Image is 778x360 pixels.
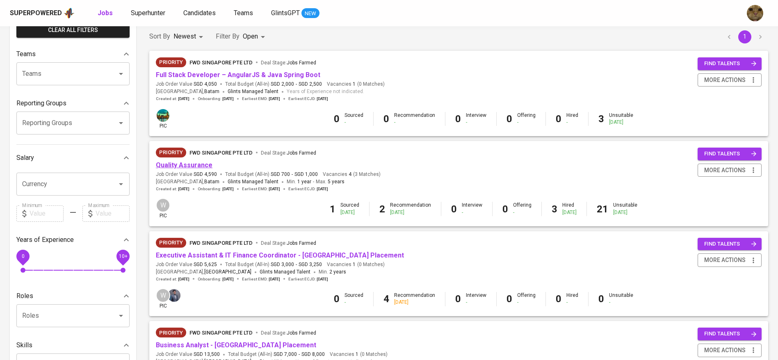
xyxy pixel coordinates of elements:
[597,203,608,215] b: 21
[455,113,461,125] b: 0
[173,29,206,44] div: Newest
[16,23,130,38] button: Clear All filters
[340,209,359,216] div: [DATE]
[317,96,328,102] span: [DATE]
[21,253,24,259] span: 0
[704,345,746,355] span: more actions
[598,113,604,125] b: 3
[462,209,482,216] div: -
[198,186,234,192] span: Onboarding :
[327,81,385,88] span: Vacancies ( 0 Matches )
[613,209,637,216] div: [DATE]
[225,261,322,268] span: Total Budget (All-In)
[269,186,280,192] span: [DATE]
[242,96,280,102] span: Earliest EMD :
[552,203,557,215] b: 3
[698,328,762,340] button: find talents
[178,186,189,192] span: [DATE]
[156,351,220,358] span: Job Order Value
[156,81,217,88] span: Job Order Value
[721,30,768,43] nav: pagination navigation
[115,310,127,321] button: Open
[204,268,251,276] span: [GEOGRAPHIC_DATA]
[506,113,512,125] b: 0
[609,112,633,126] div: Unsuitable
[149,32,170,41] p: Sort By
[698,73,762,87] button: more actions
[194,81,217,88] span: SGD 4,050
[383,293,389,305] b: 4
[156,251,404,259] a: Executive Assistant & IT Finance Coordinator - [GEOGRAPHIC_DATA] Placement
[156,96,189,102] span: Created at :
[299,81,322,88] span: SGD 2,500
[466,292,486,306] div: Interview
[704,59,757,68] span: find talents
[562,202,577,216] div: Hired
[556,113,561,125] b: 0
[698,344,762,357] button: more actions
[222,186,234,192] span: [DATE]
[330,203,335,215] b: 1
[16,95,130,112] div: Reporting Groups
[261,330,316,336] span: Deal Stage :
[455,293,461,305] b: 0
[466,299,486,306] div: -
[704,75,746,85] span: more actions
[156,288,170,310] div: pic
[216,32,240,41] p: Filter By
[194,171,217,178] span: SGD 4,590
[261,150,316,156] span: Deal Stage :
[609,119,633,126] div: [DATE]
[330,351,388,358] span: Vacancies ( 0 Matches )
[189,240,253,246] span: FWD Singapore Pte Ltd
[156,171,217,178] span: Job Order Value
[16,291,33,301] p: Roles
[183,8,217,18] a: Candidates
[30,205,64,222] input: Value
[156,178,219,186] span: [GEOGRAPHIC_DATA] ,
[157,109,169,122] img: a5d44b89-0c59-4c54-99d0-a63b29d42bd3.jpg
[98,8,114,18] a: Jobs
[271,8,319,18] a: GlintsGPT NEW
[204,88,219,96] span: Batam
[16,49,36,59] p: Teams
[156,261,217,268] span: Job Order Value
[222,276,234,282] span: [DATE]
[698,164,762,177] button: more actions
[292,171,293,178] span: -
[261,240,316,246] span: Deal Stage :
[16,150,130,166] div: Salary
[394,112,435,126] div: Recommendation
[698,148,762,160] button: find talents
[609,292,633,306] div: Unsuitable
[566,112,578,126] div: Hired
[156,58,186,66] span: Priority
[274,351,297,358] span: SGD 7,000
[156,238,186,248] div: New Job received from Demand Team
[294,171,318,178] span: SGD 1,000
[566,299,578,306] div: -
[178,96,189,102] span: [DATE]
[334,113,340,125] b: 0
[225,171,318,178] span: Total Budget (All-In)
[115,117,127,129] button: Open
[16,340,32,350] p: Skills
[566,292,578,306] div: Hired
[234,8,255,18] a: Teams
[16,337,130,353] div: Skills
[228,179,278,185] span: Glints Managed Talent
[328,179,345,185] span: 5 years
[345,112,363,126] div: Sourced
[64,7,75,19] img: app logo
[345,292,363,306] div: Sourced
[242,276,280,282] span: Earliest EMD :
[517,292,536,306] div: Offering
[747,5,763,21] img: ec6c0910-f960-4a00-a8f8-c5744e41279e.jpg
[301,351,325,358] span: SGD 8,000
[562,209,577,216] div: [DATE]
[269,276,280,282] span: [DATE]
[10,9,62,18] div: Superpowered
[183,9,216,17] span: Candidates
[517,119,536,126] div: -
[131,9,165,17] span: Superhunter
